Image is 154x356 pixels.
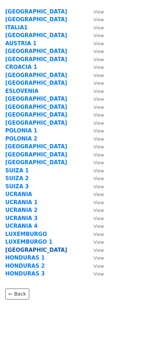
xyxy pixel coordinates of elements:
a: [GEOGRAPHIC_DATA] [5,96,67,102]
small: View [93,33,104,38]
a: View [86,8,104,15]
strong: LUXEMBURGO [5,231,47,237]
small: View [93,96,104,102]
a: View [86,96,104,102]
a: ← Back [5,289,29,299]
small: View [93,136,104,142]
a: UCRANIA 2 [5,207,38,213]
a: HONDURAS 2 [5,263,45,269]
a: View [86,271,104,277]
a: UCRANIA 1 [5,199,38,206]
a: View [86,32,104,38]
small: View [93,120,104,126]
a: ITALIA1 [5,24,27,31]
a: View [86,175,104,182]
small: View [93,73,104,78]
small: View [93,176,104,181]
small: View [93,271,104,277]
a: View [86,207,104,213]
small: View [93,168,104,173]
small: View [93,65,104,70]
a: View [86,223,104,229]
a: View [86,80,104,86]
small: View [93,89,104,94]
a: [GEOGRAPHIC_DATA] [5,16,67,23]
strong: SUIZA 3 [5,183,29,190]
a: UCRANIA 3 [5,215,38,221]
a: View [86,255,104,261]
a: [GEOGRAPHIC_DATA] [5,72,67,78]
a: [GEOGRAPHIC_DATA] [5,247,67,253]
a: [GEOGRAPHIC_DATA] [5,143,67,150]
a: View [86,215,104,221]
a: View [86,239,104,245]
a: HONDURAS 1 [5,255,45,261]
a: CROACIA 1 [5,64,37,70]
a: SUIZA 2 [5,175,29,182]
small: View [93,112,104,118]
small: View [93,224,104,229]
small: View [93,200,104,205]
a: View [86,127,104,134]
a: [GEOGRAPHIC_DATA] [5,32,67,38]
small: View [93,25,104,30]
a: View [86,167,104,174]
a: [GEOGRAPHIC_DATA] [5,159,67,166]
a: [GEOGRAPHIC_DATA] [5,8,67,15]
a: [GEOGRAPHIC_DATA] [5,152,67,158]
small: View [93,9,104,14]
small: View [93,144,104,149]
small: View [93,152,104,158]
small: View [93,160,104,165]
a: HONDURAS 3 [5,271,45,277]
a: View [86,40,104,47]
strong: LUXEMBURGO 1 [5,239,53,245]
small: View [93,232,104,237]
a: AUSTRIA 1 [5,40,37,47]
a: View [86,183,104,190]
a: [GEOGRAPHIC_DATA] [5,48,67,54]
a: [GEOGRAPHIC_DATA] [5,120,67,126]
a: View [86,263,104,269]
a: [GEOGRAPHIC_DATA] [5,80,67,86]
a: View [86,152,104,158]
a: UCRANIA [5,191,32,197]
a: View [86,120,104,126]
a: ESLOVENIA [5,88,38,94]
a: View [86,143,104,150]
a: SUIZA 1 [5,167,29,174]
strong: POLONIA 1 [5,127,37,134]
small: View [93,81,104,86]
a: [GEOGRAPHIC_DATA] [5,104,67,110]
small: View [93,57,104,62]
a: POLONIA 2 [5,136,37,142]
small: View [93,208,104,213]
small: View [93,239,104,245]
a: View [86,112,104,118]
a: View [86,136,104,142]
a: View [86,191,104,197]
small: View [93,41,104,46]
small: View [93,263,104,269]
small: View [93,105,104,110]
